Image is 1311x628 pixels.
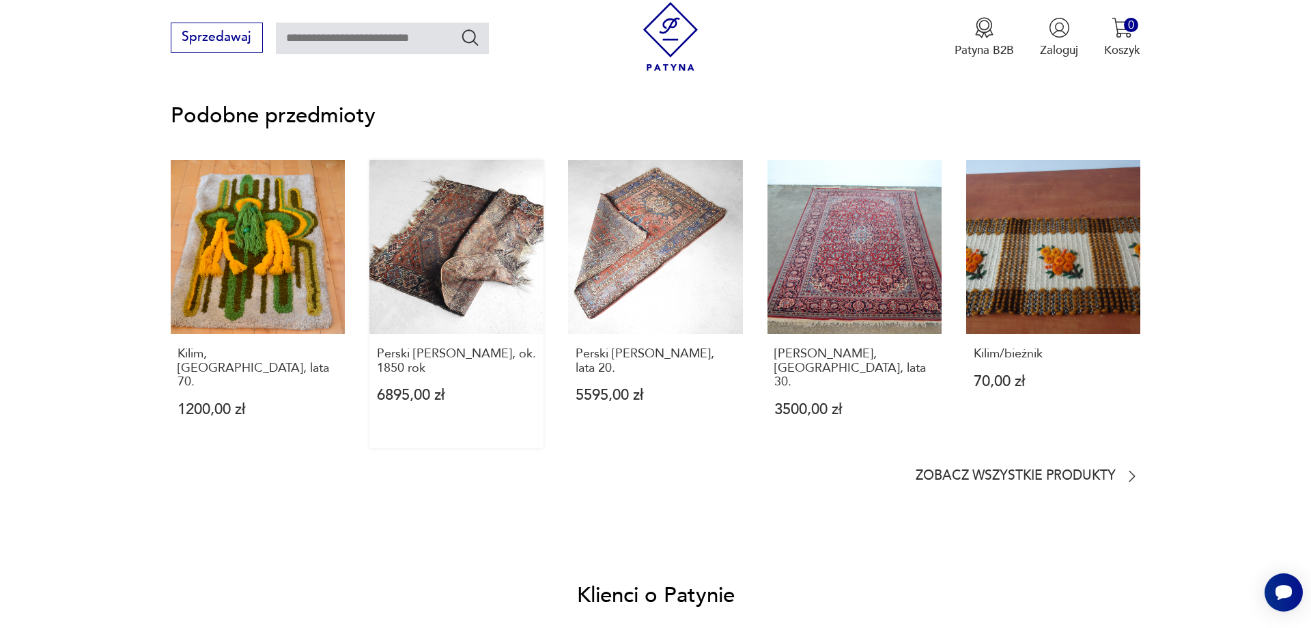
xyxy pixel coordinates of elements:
button: Patyna B2B [955,17,1014,58]
p: 6895,00 zł [377,388,537,402]
a: Dywan Kashan, Iran, lata 30.[PERSON_NAME], [GEOGRAPHIC_DATA], lata 30.3500,00 zł [767,160,942,449]
button: Szukaj [460,27,480,47]
p: 1200,00 zł [178,402,337,417]
img: Ikonka użytkownika [1049,17,1070,38]
a: Ikona medaluPatyna B2B [955,17,1014,58]
img: Ikona koszyka [1112,17,1133,38]
button: Sprzedawaj [171,23,263,53]
p: 3500,00 zł [774,402,934,417]
p: Podobne przedmioty [171,106,1141,126]
p: Patyna B2B [955,42,1014,58]
p: Kilim, [GEOGRAPHIC_DATA], lata 70. [178,347,337,389]
p: Perski [PERSON_NAME], lata 20. [576,347,735,375]
iframe: Smartsupp widget button [1265,573,1303,612]
a: Kilim/bieżnikKilim/bieżnik70,00 zł [966,160,1140,449]
p: Kilim/bieżnik [974,347,1133,361]
img: Ikona medalu [974,17,995,38]
h2: Klienci o Patynie [577,582,735,610]
p: 5595,00 zł [576,388,735,402]
div: 0 [1124,18,1138,32]
a: Kilim, Hiszpania, lata 70.Kilim, [GEOGRAPHIC_DATA], lata 70.1200,00 zł [171,160,345,449]
p: Perski [PERSON_NAME], ok. 1850 rok [377,347,537,375]
a: Zobacz wszystkie produkty [916,468,1140,484]
p: Koszyk [1104,42,1140,58]
p: Zobacz wszystkie produkty [916,471,1116,482]
p: Zaloguj [1040,42,1078,58]
button: Zaloguj [1040,17,1078,58]
a: Perski dywan Shiraz, ok. 1850 rokPerski [PERSON_NAME], ok. 1850 rok6895,00 zł [369,160,544,449]
p: 70,00 zł [974,374,1133,389]
a: Perski dywan Heriz, lata 20.Perski [PERSON_NAME], lata 20.5595,00 zł [568,160,742,449]
button: 0Koszyk [1104,17,1140,58]
a: Sprzedawaj [171,33,263,44]
p: [PERSON_NAME], [GEOGRAPHIC_DATA], lata 30. [774,347,934,389]
img: Patyna - sklep z meblami i dekoracjami vintage [636,2,705,71]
